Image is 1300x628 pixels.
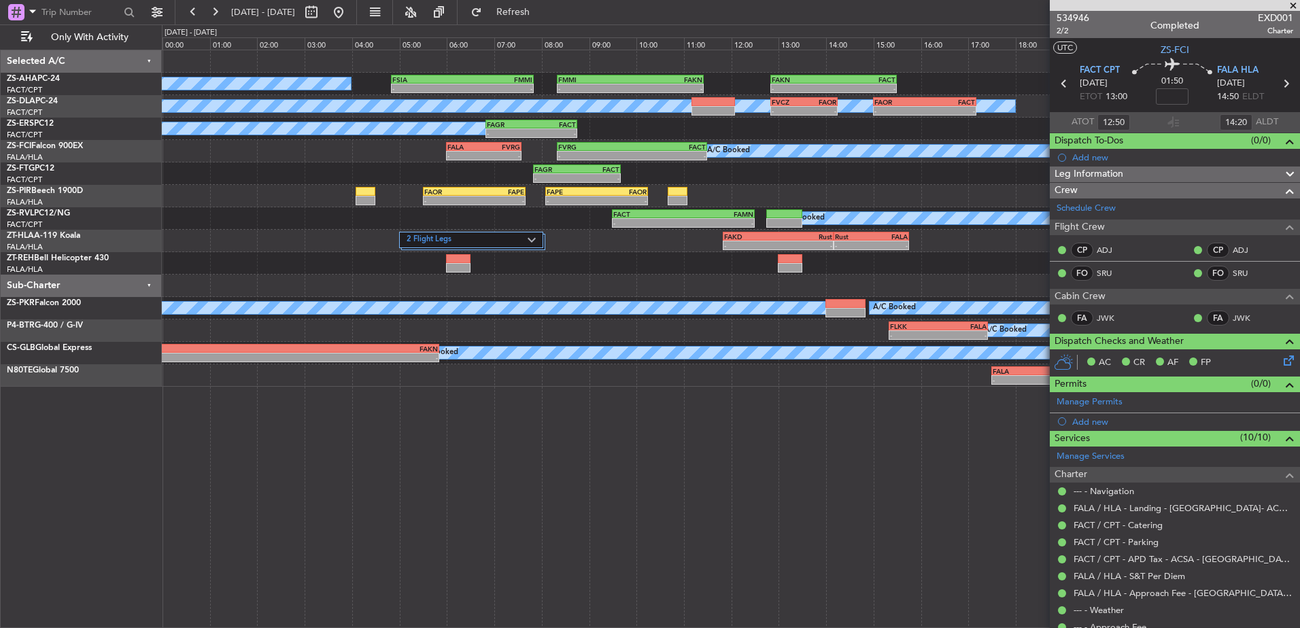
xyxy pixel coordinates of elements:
[1207,243,1229,258] div: CP
[1055,334,1184,349] span: Dispatch Checks and Weather
[826,37,874,50] div: 14:00
[779,241,833,249] div: -
[400,37,447,50] div: 05:00
[782,208,825,228] div: A/C Booked
[7,254,34,262] span: ZT-REH
[632,143,706,151] div: FACT
[7,220,42,230] a: FACT/CPT
[1233,267,1263,279] a: SRU
[873,298,916,318] div: A/C Booked
[1167,356,1178,370] span: AF
[494,37,542,50] div: 07:00
[1133,356,1145,370] span: CR
[15,27,148,48] button: Only With Activity
[392,75,462,84] div: FSIA
[1071,243,1093,258] div: CP
[7,232,34,240] span: ZT-HLA
[993,367,1220,375] div: FALA
[1080,77,1108,90] span: [DATE]
[1055,431,1090,447] span: Services
[7,197,43,207] a: FALA/HLA
[532,120,576,128] div: FACT
[1080,90,1102,104] span: ETOT
[532,129,576,137] div: -
[231,6,295,18] span: [DATE] - [DATE]
[630,75,702,84] div: FAKN
[1097,244,1127,256] a: ADJ
[1150,18,1199,33] div: Completed
[874,107,925,115] div: -
[925,107,975,115] div: -
[1074,502,1293,514] a: FALA / HLA - Landing - [GEOGRAPHIC_DATA]- ACC # 1800
[1055,220,1105,235] span: Flight Crew
[804,98,836,106] div: FAOR
[547,188,597,196] div: FAPE
[1233,244,1263,256] a: ADJ
[1071,266,1093,281] div: FO
[1055,467,1087,483] span: Charter
[632,152,706,160] div: -
[772,84,834,92] div: -
[7,321,35,330] span: P4-BTR
[577,174,619,182] div: -
[1071,311,1093,326] div: FA
[474,188,524,196] div: FAPE
[1074,587,1293,599] a: FALA / HLA - Approach Fee - [GEOGRAPHIC_DATA]- ACC # 1800
[925,98,975,106] div: FACT
[1217,77,1245,90] span: [DATE]
[7,175,42,185] a: FACT/CPT
[7,142,31,150] span: ZS-FCI
[772,107,804,115] div: -
[1201,356,1211,370] span: FP
[1055,167,1123,182] span: Leg Information
[305,37,352,50] div: 03:00
[447,152,483,160] div: -
[216,353,439,362] div: -
[724,232,779,241] div: FAKD
[7,209,34,217] span: ZS-RVL
[1074,485,1134,497] a: --- - Navigation
[558,143,632,151] div: FVRG
[7,130,42,140] a: FACT/CPT
[968,37,1016,50] div: 17:00
[1074,604,1124,616] a: --- - Weather
[1220,114,1252,130] input: --:--
[1217,64,1259,77] span: FALA HLA
[1072,416,1293,428] div: Add new
[724,241,779,249] div: -
[485,7,542,17] span: Refresh
[7,187,83,195] a: ZS-PIRBeech 1900D
[1053,41,1077,54] button: UTC
[7,366,79,374] a: N80TEGlobal 7500
[779,232,833,241] div: Rust
[1055,289,1106,304] span: Cabin Crew
[1256,116,1278,129] span: ALDT
[547,196,597,205] div: -
[484,143,520,151] div: FVRG
[1258,25,1293,37] span: Charter
[7,321,83,330] a: P4-BTRG-400 / G-IV
[772,98,804,106] div: FVCZ
[1161,75,1183,88] span: 01:50
[558,152,632,160] div: -
[484,152,520,160] div: -
[462,84,532,92] div: -
[1217,90,1239,104] span: 14:50
[835,241,871,249] div: -
[7,254,109,262] a: ZT-REHBell Helicopter 430
[558,84,630,92] div: -
[1242,90,1264,104] span: ELDT
[636,37,684,50] div: 10:00
[779,37,826,50] div: 13:00
[596,196,647,205] div: -
[1097,267,1127,279] a: SRU
[834,75,895,84] div: FACT
[1057,25,1089,37] span: 2/2
[487,120,531,128] div: FAGR
[707,141,750,161] div: A/C Booked
[1072,152,1293,163] div: Add new
[41,2,120,22] input: Trip Number
[984,320,1027,341] div: A/C Booked
[1251,377,1271,391] span: (0/0)
[938,322,987,330] div: FALA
